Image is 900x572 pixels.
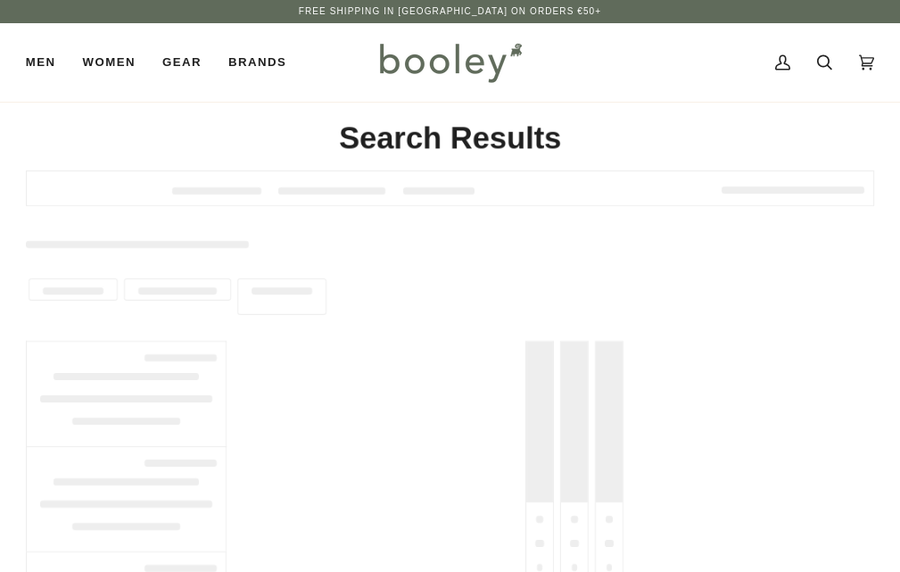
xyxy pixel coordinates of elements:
[26,54,56,71] span: Men
[83,54,136,71] span: Women
[149,23,215,102] a: Gear
[215,23,300,102] a: Brands
[26,23,70,102] a: Men
[299,4,601,19] p: Free Shipping in [GEOGRAPHIC_DATA] on Orders €50+
[228,54,286,71] span: Brands
[372,37,528,88] img: Booley
[162,54,202,71] span: Gear
[26,119,874,157] h2: Search Results
[70,23,149,102] a: Women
